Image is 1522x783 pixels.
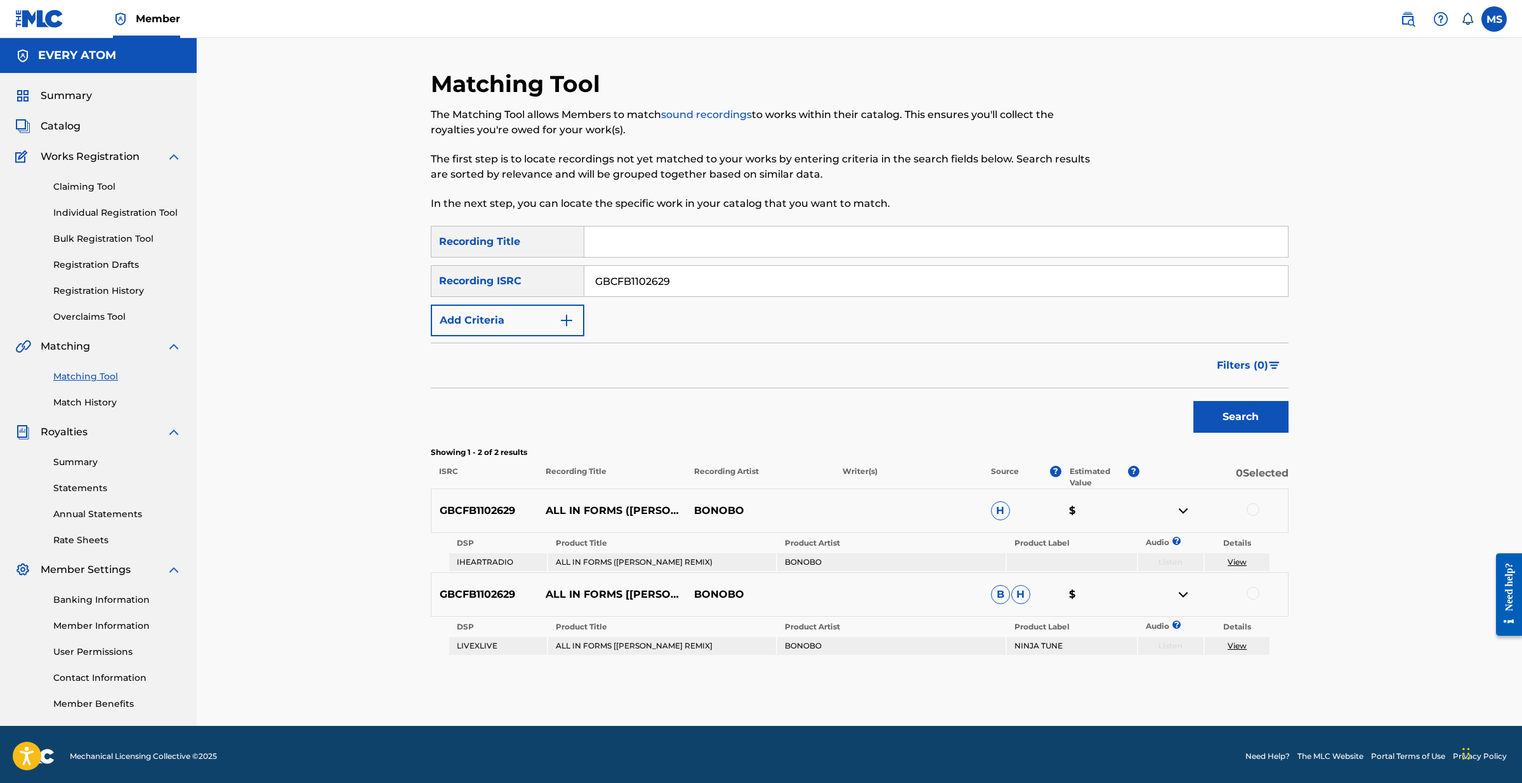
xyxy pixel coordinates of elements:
[548,637,776,655] td: ALL IN FORMS [[PERSON_NAME] REMIX]
[1061,587,1139,602] p: $
[38,48,116,63] h5: EVERY ATOM
[991,466,1019,489] p: Source
[537,587,686,602] p: ALL IN FORMS [[PERSON_NAME] REMIX]
[777,637,1005,655] td: BONOBO
[559,313,574,328] img: 9d2ae6d4665cec9f34b9.svg
[166,424,181,440] img: expand
[53,482,181,495] a: Statements
[1269,362,1280,369] img: filter
[53,180,181,194] a: Claiming Tool
[661,109,752,121] a: sound recordings
[1138,556,1204,568] p: Listen
[41,424,88,440] span: Royalties
[41,88,92,103] span: Summary
[1228,641,1247,650] a: View
[1176,587,1191,602] img: contract
[1205,534,1270,552] th: Details
[53,697,181,711] a: Member Benefits
[834,466,983,489] p: Writer(s)
[15,88,92,103] a: SummarySummary
[53,370,181,383] a: Matching Tool
[41,119,81,134] span: Catalog
[1459,722,1522,783] iframe: Chat Widget
[1228,557,1247,567] a: View
[1138,640,1204,652] p: Listen
[1011,585,1030,604] span: H
[53,284,181,298] a: Registration History
[1428,6,1453,32] div: Help
[537,466,685,489] p: Recording Title
[53,534,181,547] a: Rate Sheets
[431,503,538,518] p: GBCFB1102629
[991,501,1010,520] span: H
[1209,350,1289,381] button: Filters (0)
[41,149,140,164] span: Works Registration
[449,553,547,571] td: IHEARTRADIO
[1400,11,1415,27] img: search
[15,339,31,354] img: Matching
[53,456,181,469] a: Summary
[1070,466,1128,489] p: Estimated Value
[686,587,834,602] p: BONOBO
[1007,618,1137,636] th: Product Label
[449,534,547,552] th: DSP
[431,226,1289,439] form: Search Form
[1245,751,1290,762] a: Need Help?
[53,593,181,607] a: Banking Information
[431,70,607,98] h2: Matching Tool
[431,447,1289,458] p: Showing 1 - 2 of 2 results
[1297,751,1363,762] a: The MLC Website
[1395,6,1420,32] a: Public Search
[1139,466,1288,489] p: 0 Selected
[777,534,1005,552] th: Product Artist
[1193,401,1289,433] button: Search
[53,206,181,220] a: Individual Registration Tool
[1176,621,1177,629] span: ?
[1061,503,1139,518] p: $
[1007,637,1137,655] td: NINJA TUNE
[1007,534,1137,552] th: Product Label
[53,671,181,685] a: Contact Information
[1176,537,1177,545] span: ?
[431,152,1091,182] p: The first step is to locate recordings not yet matched to your works by entering criteria in the ...
[1128,466,1139,477] span: ?
[15,119,81,134] a: CatalogCatalog
[1138,537,1153,548] p: Audio
[431,196,1091,211] p: In the next step, you can locate the specific work in your catalog that you want to match.
[70,751,217,762] span: Mechanical Licensing Collective © 2025
[53,396,181,409] a: Match History
[53,619,181,633] a: Member Information
[15,10,64,28] img: MLC Logo
[1050,466,1061,477] span: ?
[15,562,30,577] img: Member Settings
[41,562,131,577] span: Member Settings
[548,534,776,552] th: Product Title
[1176,503,1191,518] img: contract
[1371,751,1445,762] a: Portal Terms of Use
[1453,751,1507,762] a: Privacy Policy
[1481,6,1507,32] div: User Menu
[431,107,1091,138] p: The Matching Tool allows Members to match to works within their catalog. This ensures you'll coll...
[1486,543,1522,647] iframe: Resource Center
[15,424,30,440] img: Royalties
[166,339,181,354] img: expand
[777,553,1005,571] td: BONOBO
[991,585,1010,604] span: B
[548,618,776,636] th: Product Title
[686,466,834,489] p: Recording Artist
[166,562,181,577] img: expand
[537,503,686,518] p: ALL IN FORMS ([PERSON_NAME] REMIX)
[431,587,538,602] p: GBCFB1102629
[431,305,584,336] button: Add Criteria
[53,258,181,272] a: Registration Drafts
[53,310,181,324] a: Overclaims Tool
[15,119,30,134] img: Catalog
[777,618,1005,636] th: Product Artist
[136,11,180,26] span: Member
[449,637,547,655] td: LIVEXLIVE
[1462,735,1470,773] div: Drag
[15,88,30,103] img: Summary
